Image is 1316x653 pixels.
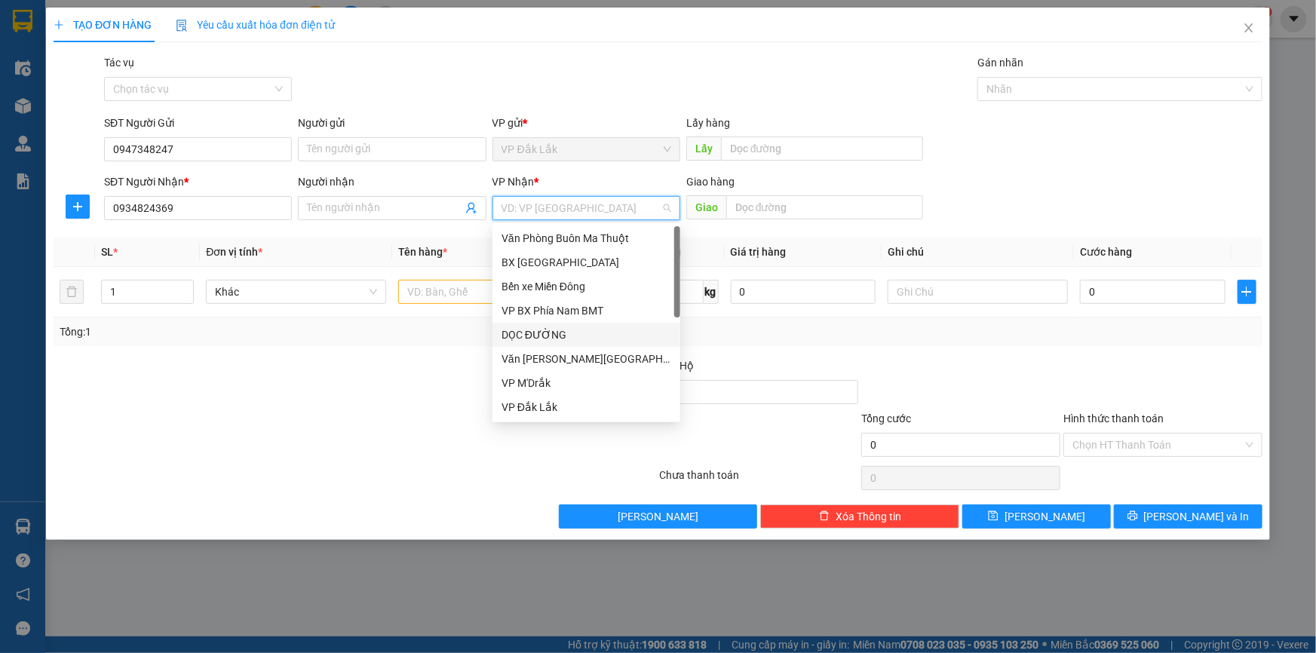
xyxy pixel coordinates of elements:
div: DỌC ĐƯỜNG [492,323,680,347]
span: Lấy [686,136,721,161]
span: Xóa Thông tin [836,508,901,525]
div: Tổng: 1 [60,323,508,340]
input: Dọc đường [721,136,923,161]
button: printer[PERSON_NAME] và In [1114,504,1262,529]
div: Bến xe Miền Đông [502,278,671,295]
div: BX Tây Ninh [492,250,680,274]
div: Văn Phòng Tân Phú [492,347,680,371]
input: Dọc đường [726,195,923,219]
div: VP gửi [492,115,680,131]
button: delete [60,280,84,304]
span: [PERSON_NAME] [618,508,698,525]
span: close [1243,22,1255,34]
div: Văn [PERSON_NAME][GEOGRAPHIC_DATA][PERSON_NAME] [502,351,671,367]
span: Giao [686,195,726,219]
input: 0 [731,280,876,304]
input: Ghi Chú [888,280,1068,304]
span: kg [704,280,719,304]
span: [PERSON_NAME] [1005,508,1085,525]
span: printer [1127,510,1138,523]
div: Văn Phòng Buôn Ma Thuột [502,230,671,247]
label: Hình thức thanh toán [1063,412,1164,425]
div: Người nhận [298,173,486,190]
span: VP Nhận [492,176,535,188]
span: Giao hàng [686,176,735,188]
span: VP Đắk Lắk [502,138,671,161]
div: VP M'Drắk [492,371,680,395]
div: VP M'Drắk [502,375,671,391]
button: plus [66,195,90,219]
div: SĐT Người Gửi [104,115,292,131]
div: Bến xe Miền Đông [492,274,680,299]
span: Tổng cước [861,412,911,425]
img: icon [176,20,188,32]
span: Giá trị hàng [731,246,787,258]
span: plus [66,201,89,213]
span: [PERSON_NAME] và In [1144,508,1250,525]
span: SL [101,246,113,258]
div: VP Đắk Lắk [492,395,680,419]
div: Người gửi [298,115,486,131]
button: deleteXóa Thông tin [760,504,959,529]
div: SĐT Người Nhận [104,173,292,190]
span: plus [1238,286,1256,298]
button: Close [1228,8,1270,50]
button: plus [1238,280,1256,304]
span: delete [819,510,830,523]
div: Chưa thanh toán [658,467,860,493]
span: Khác [215,281,377,303]
div: VP Đắk Lắk [502,399,671,415]
span: Yêu cầu xuất hóa đơn điện tử [176,19,335,31]
button: [PERSON_NAME] [559,504,758,529]
span: Tên hàng [398,246,447,258]
span: Lấy hàng [686,117,730,129]
span: plus [54,20,64,30]
span: save [988,510,999,523]
label: Tác vụ [104,57,134,69]
button: save[PERSON_NAME] [962,504,1111,529]
span: TẠO ĐƠN HÀNG [54,19,152,31]
input: VD: Bàn, Ghế [398,280,578,304]
span: Cước hàng [1080,246,1132,258]
span: user-add [465,202,477,214]
div: DỌC ĐƯỜNG [502,326,671,343]
div: BX [GEOGRAPHIC_DATA] [502,254,671,271]
div: VP BX Phía Nam BMT [492,299,680,323]
div: Văn Phòng Buôn Ma Thuột [492,226,680,250]
th: Ghi chú [882,238,1074,267]
div: VP BX Phía Nam BMT [502,302,671,319]
label: Gán nhãn [977,57,1023,69]
span: Đơn vị tính [206,246,262,258]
